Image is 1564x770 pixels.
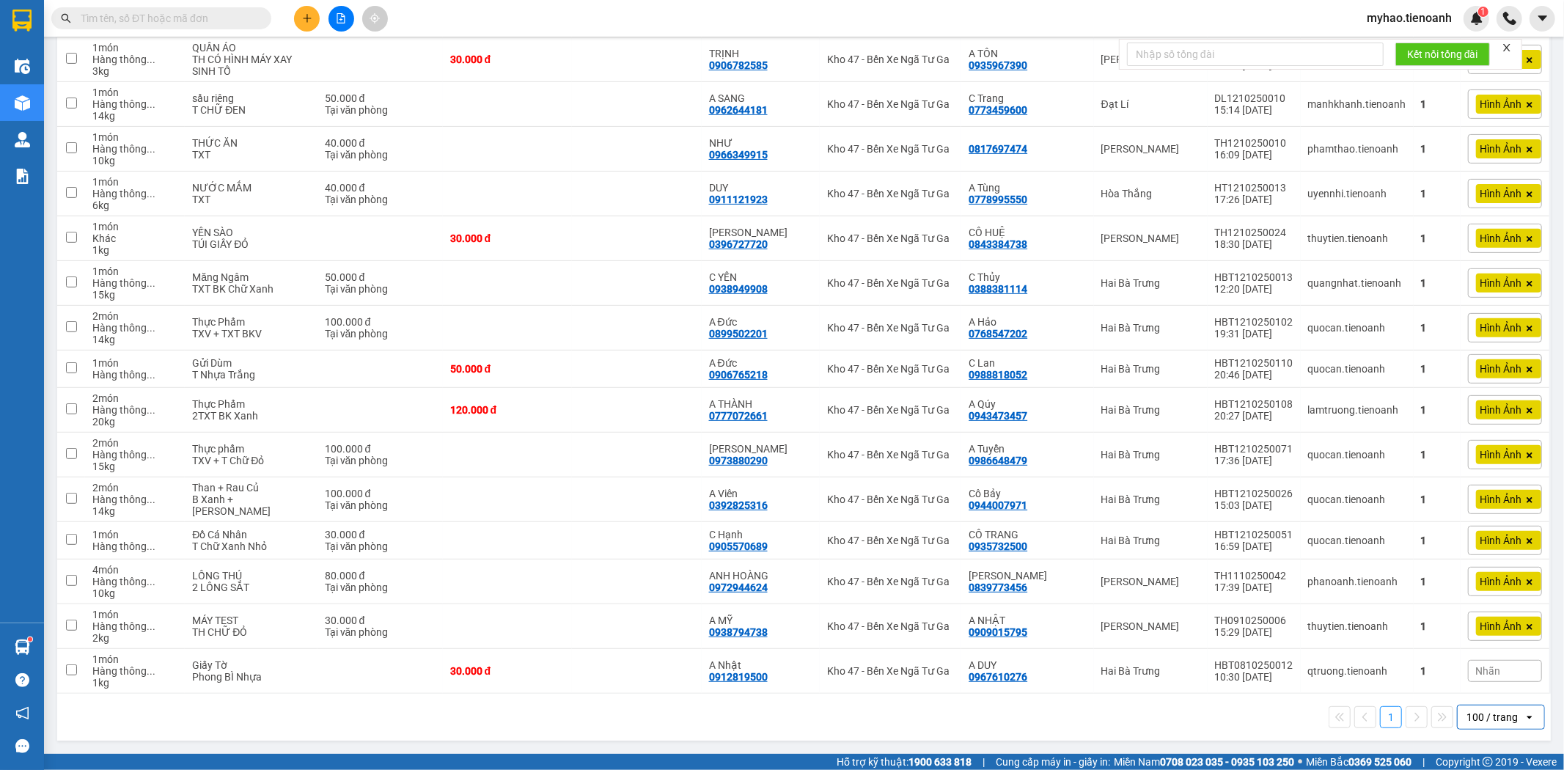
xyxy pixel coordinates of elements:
div: Kho 47 - Bến Xe Ngã Tư Ga [827,363,954,375]
div: 19:31 [DATE] [1215,328,1293,340]
div: 4 món [92,564,177,576]
div: TXV + T Chữ Đỏ [192,455,309,466]
div: C Hạnh [709,529,813,540]
span: ... [147,449,155,461]
div: TH1210250024 [1215,227,1293,238]
span: ... [147,620,155,632]
div: 0935732500 [969,540,1027,552]
div: Gửi Dùm [192,357,309,369]
img: phone-icon [1503,12,1516,25]
div: Hàng thông thường [92,98,177,110]
div: A MỸ [709,615,813,626]
div: Cô Bảy [969,488,1086,499]
div: LỒNG THÚ [192,570,309,582]
div: 0768547202 [969,328,1027,340]
div: C PHƯƠNG [709,227,813,238]
div: 1 [1421,535,1453,546]
div: Kho 47 - Bến Xe Ngã Tư Ga [827,620,954,632]
div: Thực Phẩm [192,316,309,328]
div: A Hảo [969,316,1086,328]
div: Kho 47 - Bến Xe Ngã Tư Ga [827,665,954,677]
div: 0973880290 [709,455,768,466]
div: 10 kg [92,587,177,599]
div: C Thủy [969,271,1086,283]
div: Hàng thông thường [92,322,177,334]
div: Kho 47 - Bến Xe Ngã Tư Ga [827,404,954,416]
div: Kho 47 - Bến Xe Ngã Tư Ga [827,232,954,244]
span: Kết nối tổng đài [1407,46,1478,62]
div: 1 [1421,665,1453,677]
span: Hình Ảnh [1480,493,1522,506]
div: 0777072661 [709,410,768,422]
div: 0778995550 [969,194,1027,205]
div: HBT1210250110 [1215,357,1293,369]
div: thuytien.tienoanh [1308,232,1406,244]
span: ... [147,98,155,110]
span: myhao.tienoanh [1355,9,1464,27]
div: 0986648479 [969,455,1027,466]
div: 120.000 đ [450,404,565,416]
div: 14 kg [92,334,177,345]
div: 0773459600 [969,104,1027,116]
img: logo-vxr [12,10,32,32]
img: icon-new-feature [1470,12,1483,25]
div: Tại văn phòng [325,283,436,295]
div: 0392825316 [709,499,768,511]
div: Đạt Lí [1101,98,1200,110]
div: 0388381114 [969,283,1027,295]
span: ... [147,369,155,381]
button: file-add [328,6,354,32]
div: C Hương [709,443,813,455]
div: Hàng thông thường [92,540,177,552]
div: 1 [1421,363,1453,375]
div: 0966349915 [709,149,768,161]
span: Hình Ảnh [1480,276,1522,290]
div: 1 món [92,265,177,277]
div: [PERSON_NAME] [1101,232,1200,244]
div: Kho 47 - Bến Xe Ngã Tư Ga [827,449,954,461]
div: A Đức [709,316,813,328]
div: TRỊNH [709,48,813,59]
div: qtruong.tienoanh [1308,665,1406,677]
div: Kho 47 - Bến Xe Ngã Tư Ga [827,277,954,289]
div: A TÔN [969,48,1086,59]
div: Tại văn phòng [325,499,436,511]
div: 100.000 đ [325,443,436,455]
div: 1 [1421,322,1453,334]
div: A NHẬT [969,615,1086,626]
div: quocan.tienoanh [1308,494,1406,505]
div: HBT1210250071 [1215,443,1293,455]
div: TH0910250006 [1215,615,1293,626]
div: 18:30 [DATE] [1215,238,1293,250]
div: Hai Bà Trưng [1101,494,1200,505]
div: 2 kg [92,632,177,644]
div: A Viên [709,488,813,499]
div: 15 kg [92,461,177,472]
div: 2 LỒNG SẮT [192,582,309,593]
span: ... [147,54,155,65]
div: TÚI GIẤY ĐỎ [192,238,309,250]
div: 15 kg [92,289,177,301]
img: warehouse-icon [15,639,30,655]
div: CÔ TRANG [969,529,1086,540]
button: 1 [1380,706,1402,728]
div: 30.000 đ [450,54,565,65]
div: A THÀNH [709,398,813,410]
div: 17:36 [DATE] [1215,455,1293,466]
div: Kho 47 - Bến Xe Ngã Tư Ga [827,576,954,587]
div: Than + Rau Củ [192,482,309,494]
span: Hình Ảnh [1480,142,1522,155]
div: 50.000 đ [450,363,565,375]
img: warehouse-icon [15,95,30,111]
div: Hàng thông thường [92,188,177,199]
div: 50.000 đ [325,271,436,283]
div: TXT BK Chữ Xanh [192,283,309,295]
span: close [1502,43,1512,53]
div: 1 món [92,653,177,665]
div: 17:39 [DATE] [1215,582,1293,593]
div: 0906765218 [709,369,768,381]
span: Hình Ảnh [1480,98,1522,111]
div: thuytien.tienoanh [1308,620,1406,632]
div: TH1110250042 [1215,570,1293,582]
div: quangnhat.tienoanh [1308,277,1406,289]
